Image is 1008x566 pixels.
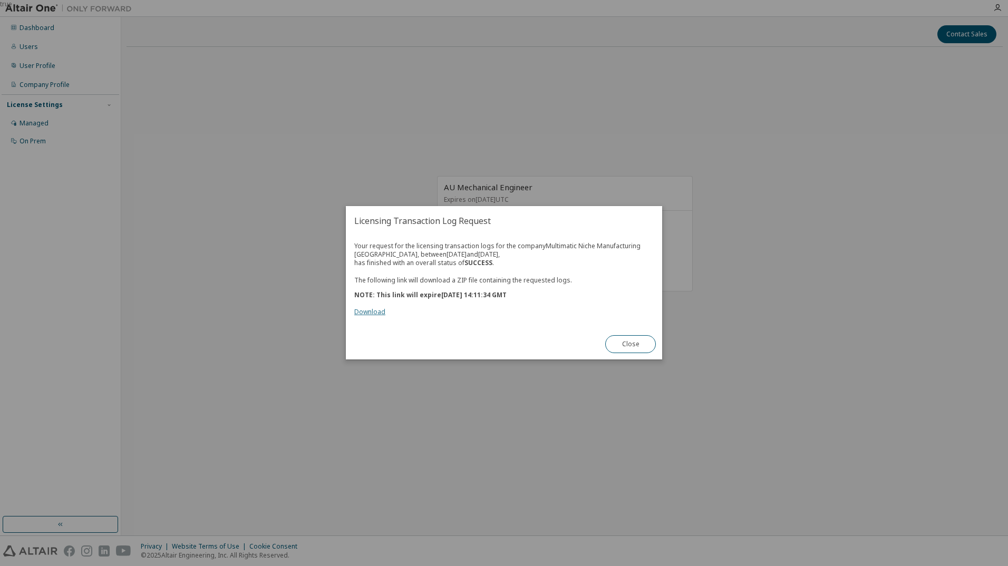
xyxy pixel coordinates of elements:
[354,308,385,317] a: Download
[354,276,654,285] p: The following link will download a ZIP file containing the requested logs.
[605,336,656,354] button: Close
[354,291,507,300] b: NOTE: This link will expire [DATE] 14:11:34 GMT
[354,242,654,316] div: Your request for the licensing transaction logs for the company Multimatic Niche Manufacturing [G...
[464,258,492,267] b: SUCCESS
[346,206,662,236] h2: Licensing Transaction Log Request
